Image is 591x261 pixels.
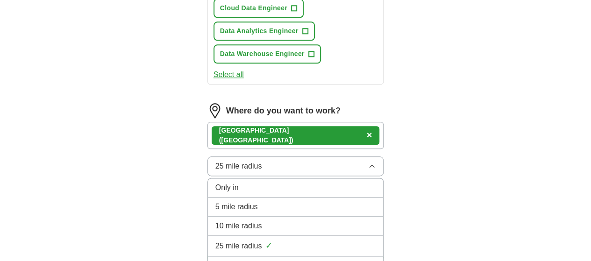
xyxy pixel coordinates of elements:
[214,69,244,80] button: Select all
[220,49,305,59] span: Data Warehouse Engineer
[226,105,341,117] label: Where do you want to work?
[215,161,262,172] span: 25 mile radius
[220,26,299,36] span: Data Analytics Engineer
[214,44,321,63] button: Data Warehouse Engineer
[207,156,384,176] button: 25 mile radius
[367,130,372,140] span: ×
[215,220,262,232] span: 10 mile radius
[214,21,315,41] button: Data Analytics Engineer
[207,103,222,118] img: location.png
[265,240,272,252] span: ✓
[220,3,287,13] span: Cloud Data Engineer
[215,182,239,193] span: Only in
[215,240,262,252] span: 25 mile radius
[215,201,258,212] span: 5 mile radius
[219,136,293,144] span: ([GEOGRAPHIC_DATA])
[219,127,289,134] strong: [GEOGRAPHIC_DATA]
[367,128,372,142] button: ×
